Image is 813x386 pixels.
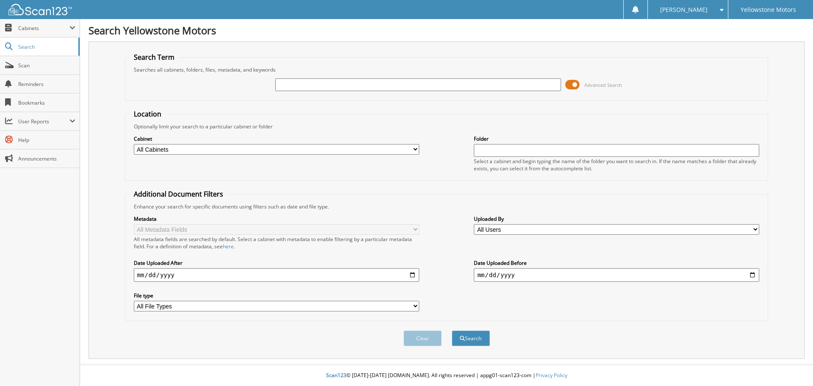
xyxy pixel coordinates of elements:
span: Announcements [18,155,75,162]
legend: Search Term [130,53,179,62]
div: Searches all cabinets, folders, files, metadata, and keywords [130,66,764,73]
input: start [134,268,419,282]
label: Cabinet [134,135,419,142]
div: Select a cabinet and begin typing the name of the folder you want to search in. If the name match... [474,158,759,172]
span: Scan123 [326,372,346,379]
span: User Reports [18,118,69,125]
label: Date Uploaded After [134,259,419,267]
a: here [223,243,234,250]
span: Help [18,136,75,144]
div: Optionally limit your search to a particular cabinet or folder [130,123,764,130]
div: All metadata fields are searched by default. Select a cabinet with metadata to enable filtering b... [134,236,419,250]
a: Privacy Policy [536,372,567,379]
input: end [474,268,759,282]
span: Yellowstone Motors [741,7,796,12]
h1: Search Yellowstone Motors [88,23,805,37]
span: Scan [18,62,75,69]
span: Cabinets [18,25,69,32]
span: Advanced Search [584,82,622,88]
legend: Location [130,109,166,119]
img: scan123-logo-white.svg [8,4,72,15]
label: Metadata [134,215,419,222]
span: [PERSON_NAME] [660,7,708,12]
legend: Additional Document Filters [130,189,227,199]
label: File type [134,292,419,299]
span: Bookmarks [18,99,75,106]
span: Search [18,43,74,50]
button: Clear [404,330,442,346]
label: Date Uploaded Before [474,259,759,267]
div: Enhance your search for specific documents using filters such as date and file type. [130,203,764,210]
label: Folder [474,135,759,142]
label: Uploaded By [474,215,759,222]
div: © [DATE]-[DATE] [DOMAIN_NAME]. All rights reserved | appg01-scan123-com | [80,365,813,386]
button: Search [452,330,490,346]
span: Reminders [18,81,75,88]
